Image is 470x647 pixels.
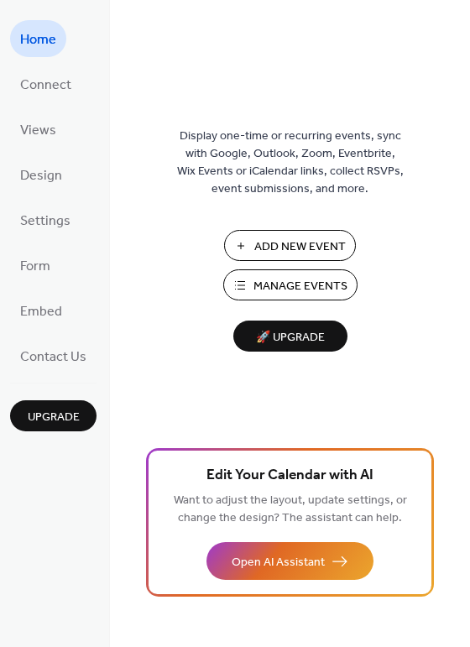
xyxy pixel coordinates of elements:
span: Settings [20,208,70,235]
a: Contact Us [10,337,97,374]
a: Connect [10,65,81,102]
button: Manage Events [223,269,358,300]
span: Design [20,163,62,190]
span: Views [20,117,56,144]
a: Home [10,20,66,57]
span: Contact Us [20,344,86,371]
span: Display one-time or recurring events, sync with Google, Outlook, Zoom, Eventbrite, Wix Events or ... [177,128,404,198]
span: Add New Event [254,238,346,256]
a: Form [10,247,60,284]
span: Manage Events [253,278,347,295]
a: Embed [10,292,72,329]
span: Embed [20,299,62,326]
button: 🚀 Upgrade [233,321,347,352]
span: Connect [20,72,71,99]
span: Home [20,27,56,54]
button: Upgrade [10,400,97,431]
button: Open AI Assistant [206,542,373,580]
span: Upgrade [28,409,80,426]
a: Design [10,156,72,193]
span: Want to adjust the layout, update settings, or change the design? The assistant can help. [174,489,407,530]
button: Add New Event [224,230,356,261]
a: Views [10,111,66,148]
span: Open AI Assistant [232,554,325,571]
span: Edit Your Calendar with AI [206,464,373,488]
a: Settings [10,201,81,238]
span: 🚀 Upgrade [243,326,337,349]
span: Form [20,253,50,280]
